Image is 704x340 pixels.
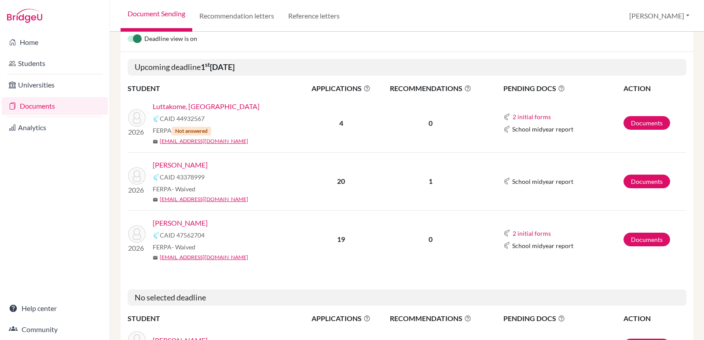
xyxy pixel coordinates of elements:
[503,126,510,133] img: Common App logo
[153,218,208,228] a: [PERSON_NAME]
[153,115,160,122] img: Common App logo
[512,228,551,238] button: 2 initial forms
[503,313,623,324] span: PENDING DOCS
[205,61,210,68] sup: st
[153,101,260,112] a: Luttakome, [GEOGRAPHIC_DATA]
[160,172,205,182] span: CAID 43378999
[623,233,670,246] a: Documents
[153,160,208,170] a: [PERSON_NAME]
[2,119,108,136] a: Analytics
[379,176,482,186] p: 1
[304,313,378,324] span: APPLICATIONS
[128,59,686,76] h5: Upcoming deadline
[172,185,195,193] span: - Waived
[503,178,510,185] img: Common App logo
[160,137,248,145] a: [EMAIL_ADDRESS][DOMAIN_NAME]
[2,76,108,94] a: Universities
[512,124,573,134] span: School midyear report
[172,243,195,251] span: - Waived
[512,177,573,186] span: School midyear report
[623,116,670,130] a: Documents
[625,7,693,24] button: [PERSON_NAME]
[153,255,158,260] span: mail
[379,313,482,324] span: RECOMMENDATIONS
[2,33,108,51] a: Home
[153,242,195,252] span: FERPA
[153,174,160,181] img: Common App logo
[128,127,146,137] p: 2026
[153,139,158,144] span: mail
[623,83,686,94] th: ACTION
[503,113,510,121] img: Common App logo
[337,177,345,185] b: 20
[128,167,146,185] img: Magezi, Christabel
[2,97,108,115] a: Documents
[172,127,211,135] span: Not answered
[379,118,482,128] p: 0
[128,289,686,306] h5: No selected deadline
[337,235,345,243] b: 19
[128,83,304,94] th: STUDENT
[503,242,510,249] img: Common App logo
[128,243,146,253] p: 2026
[153,126,211,135] span: FERPA
[503,83,623,94] span: PENDING DOCS
[160,230,205,240] span: CAID 47562704
[128,109,146,127] img: Luttakome, Jordan
[128,313,304,324] th: STUDENT
[160,114,205,123] span: CAID 44932567
[160,253,248,261] a: [EMAIL_ADDRESS][DOMAIN_NAME]
[503,230,510,237] img: Common App logo
[201,62,235,72] b: 1 [DATE]
[623,313,686,324] th: ACTION
[153,184,195,194] span: FERPA
[128,185,146,195] p: 2026
[2,321,108,338] a: Community
[160,195,248,203] a: [EMAIL_ADDRESS][DOMAIN_NAME]
[7,9,42,23] img: Bridge-U
[623,175,670,188] a: Documents
[2,300,108,317] a: Help center
[153,197,158,202] span: mail
[304,83,378,94] span: APPLICATIONS
[153,232,160,239] img: Common App logo
[379,234,482,245] p: 0
[512,241,573,250] span: School midyear report
[379,83,482,94] span: RECOMMENDATIONS
[339,119,343,127] b: 4
[144,34,197,44] span: Deadline view is on
[128,225,146,243] img: Teira, Melody
[2,55,108,72] a: Students
[512,112,551,122] button: 2 initial forms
